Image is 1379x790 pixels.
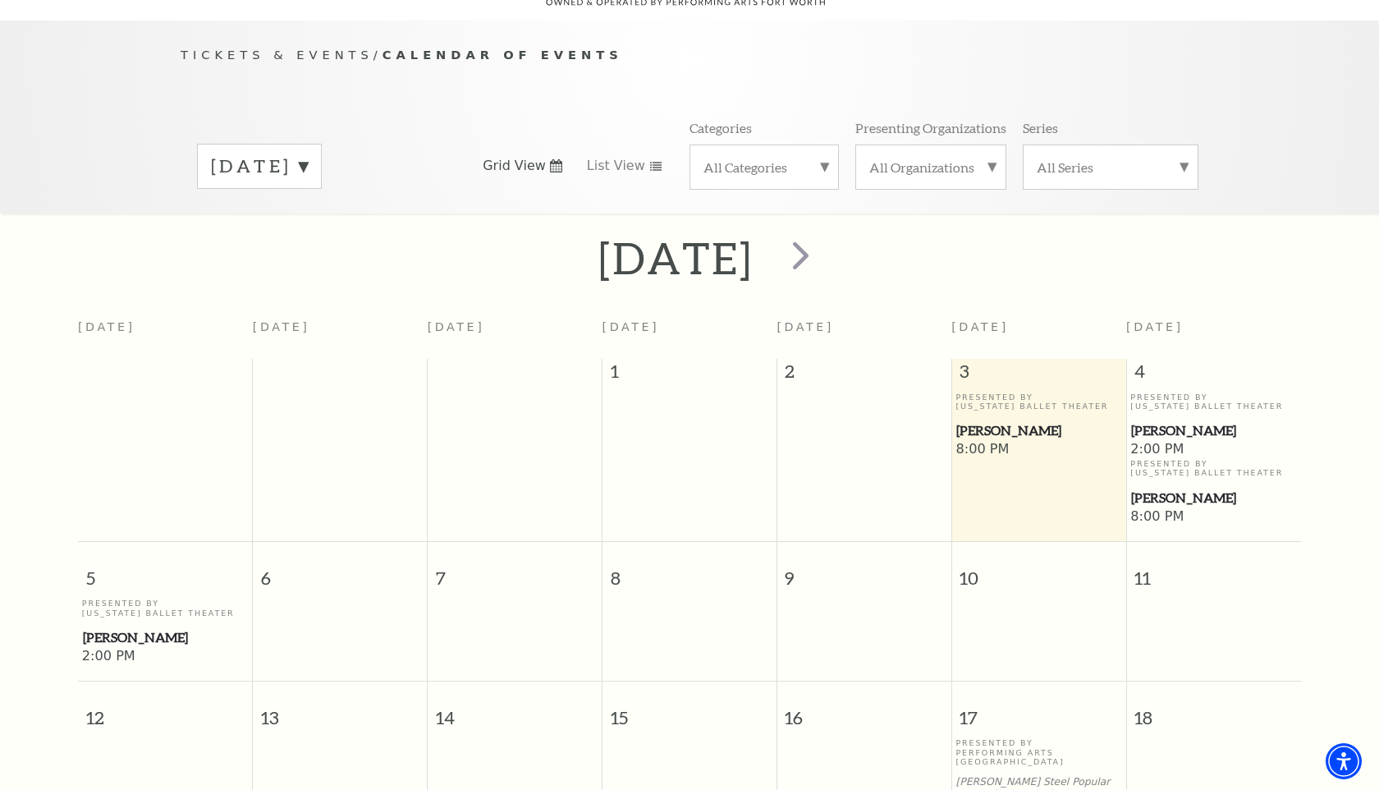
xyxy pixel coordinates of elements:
span: 15 [602,682,777,738]
span: [PERSON_NAME] [1131,488,1296,508]
span: Calendar of Events [383,48,623,62]
span: 4 [1127,359,1301,392]
p: / [181,45,1198,66]
span: 2 [777,359,951,392]
label: All Categories [703,158,825,176]
span: [DATE] [777,320,834,333]
span: 17 [952,682,1126,738]
span: 2:00 PM [82,648,249,666]
span: 11 [1127,542,1301,599]
span: 3 [952,359,1126,392]
span: [DATE] [1126,320,1184,333]
span: [PERSON_NAME] [1131,420,1296,441]
th: [DATE] [253,310,428,359]
span: 14 [428,682,602,738]
span: 16 [777,682,951,738]
p: Categories [689,119,752,136]
span: 6 [253,542,427,599]
span: 18 [1127,682,1301,738]
span: Tickets & Events [181,48,373,62]
span: 8:00 PM [955,441,1121,459]
span: 1 [602,359,777,392]
span: 10 [952,542,1126,599]
span: 5 [78,542,252,599]
span: 12 [78,682,252,738]
div: Accessibility Menu [1326,743,1362,779]
span: [DATE] [951,320,1009,333]
button: next [769,229,829,287]
p: Presented By [US_STATE] Ballet Theater [82,599,249,618]
label: All Series [1037,158,1184,176]
span: Grid View [483,157,546,175]
p: Presented By [US_STATE] Ballet Theater [955,393,1121,411]
span: 9 [777,542,951,599]
span: 7 [428,542,602,599]
span: [DATE] [602,320,660,333]
th: [DATE] [428,310,602,359]
p: Presenting Organizations [855,119,1006,136]
span: [PERSON_NAME] [956,420,1120,441]
span: List View [587,157,645,175]
span: 8 [602,542,777,599]
p: Presented By [US_STATE] Ballet Theater [1130,459,1297,478]
span: 13 [253,682,427,738]
label: [DATE] [211,154,308,179]
span: 8:00 PM [1130,508,1297,526]
h2: [DATE] [598,232,754,284]
span: [PERSON_NAME] [83,627,248,648]
p: Series [1023,119,1058,136]
p: Presented By Performing Arts [GEOGRAPHIC_DATA] [955,738,1121,766]
label: All Organizations [869,158,992,176]
span: 2:00 PM [1130,441,1297,459]
th: [DATE] [78,310,253,359]
p: Presented By [US_STATE] Ballet Theater [1130,393,1297,411]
